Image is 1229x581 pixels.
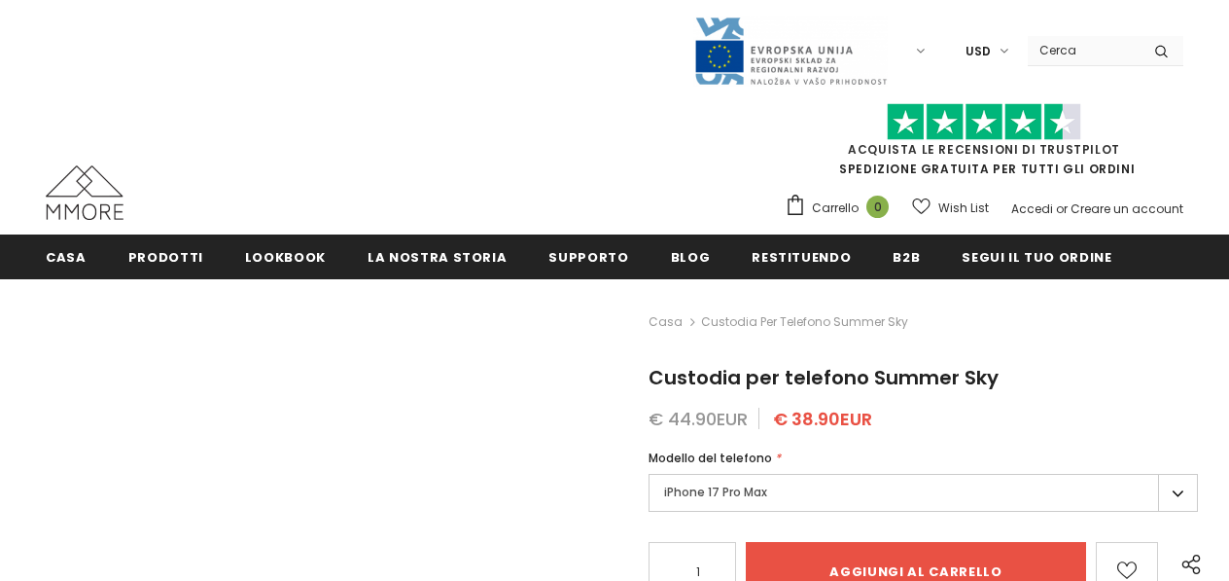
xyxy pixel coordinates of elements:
[671,248,711,267] span: Blog
[962,248,1111,267] span: Segui il tuo ordine
[245,235,326,278] a: Lookbook
[701,310,908,334] span: Custodia per telefono Summer Sky
[649,474,1198,512] label: iPhone 17 Pro Max
[649,310,683,334] a: Casa
[912,191,989,225] a: Wish List
[773,407,872,431] span: € 38.90EUR
[368,248,507,267] span: La nostra storia
[46,165,123,220] img: Casi MMORE
[245,248,326,267] span: Lookbook
[368,235,507,278] a: La nostra storia
[548,235,628,278] a: supporto
[752,248,851,267] span: Restituendo
[938,199,989,218] span: Wish List
[1056,200,1068,217] span: or
[887,103,1081,141] img: Fidati di Pilot Stars
[962,235,1111,278] a: Segui il tuo ordine
[693,42,888,58] a: Javni Razpis
[848,141,1120,158] a: Acquista le recensioni di TrustPilot
[812,199,859,218] span: Carrello
[649,364,999,391] span: Custodia per telefono Summer Sky
[671,235,711,278] a: Blog
[1071,200,1183,217] a: Creare un account
[866,196,889,218] span: 0
[893,248,920,267] span: B2B
[46,235,87,278] a: Casa
[649,450,772,466] span: Modello del telefono
[966,42,991,61] span: USD
[693,16,888,87] img: Javni Razpis
[128,248,203,267] span: Prodotti
[649,407,748,431] span: € 44.90EUR
[893,235,920,278] a: B2B
[752,235,851,278] a: Restituendo
[128,235,203,278] a: Prodotti
[785,194,898,223] a: Carrello 0
[1011,200,1053,217] a: Accedi
[548,248,628,267] span: supporto
[46,248,87,267] span: Casa
[1028,36,1140,64] input: Search Site
[785,112,1183,177] span: SPEDIZIONE GRATUITA PER TUTTI GLI ORDINI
